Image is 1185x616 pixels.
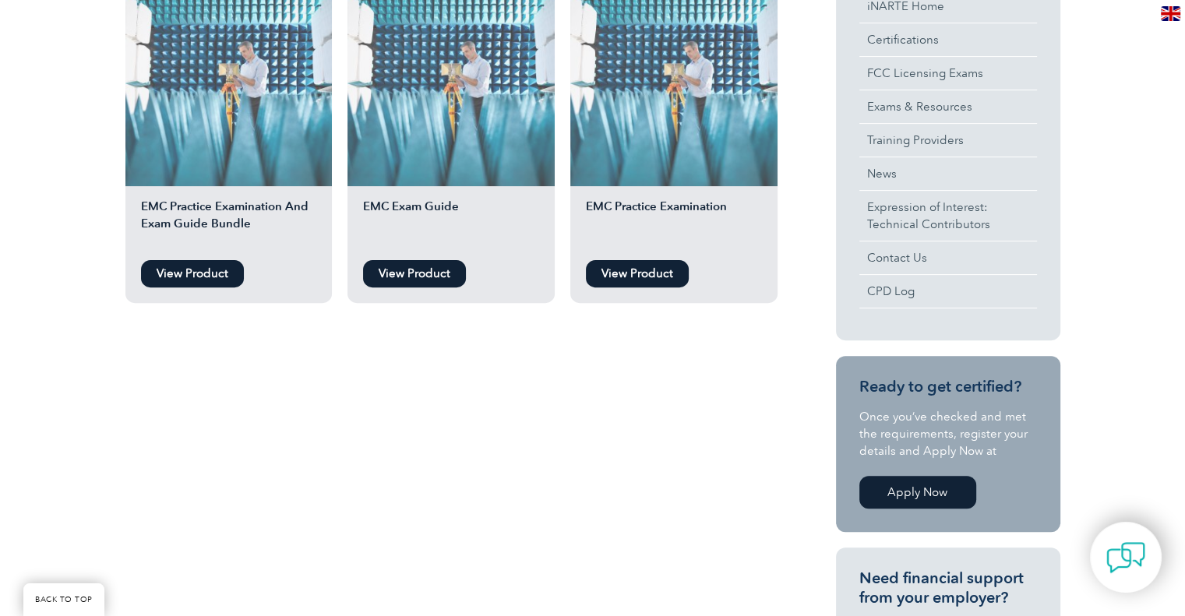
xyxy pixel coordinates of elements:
a: CPD Log [859,275,1037,308]
img: contact-chat.png [1106,538,1145,577]
a: Contact Us [859,241,1037,274]
a: Certifications [859,23,1037,56]
a: View Product [586,260,689,287]
a: BACK TO TOP [23,583,104,616]
h2: EMC Practice Examination [570,198,778,252]
h3: Need financial support from your employer? [859,568,1037,607]
a: Expression of Interest:Technical Contributors [859,191,1037,241]
a: View Product [141,260,244,287]
h3: Ready to get certified? [859,377,1037,396]
a: Exams & Resources [859,90,1037,123]
a: View Product [363,260,466,287]
h2: EMC Practice Examination And Exam Guide Bundle [125,198,333,252]
img: en [1161,6,1180,21]
h2: EMC Exam Guide [347,198,555,252]
a: News [859,157,1037,190]
p: Once you’ve checked and met the requirements, register your details and Apply Now at [859,408,1037,459]
a: Apply Now [859,476,976,509]
a: FCC Licensing Exams [859,57,1037,90]
a: Training Providers [859,124,1037,157]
